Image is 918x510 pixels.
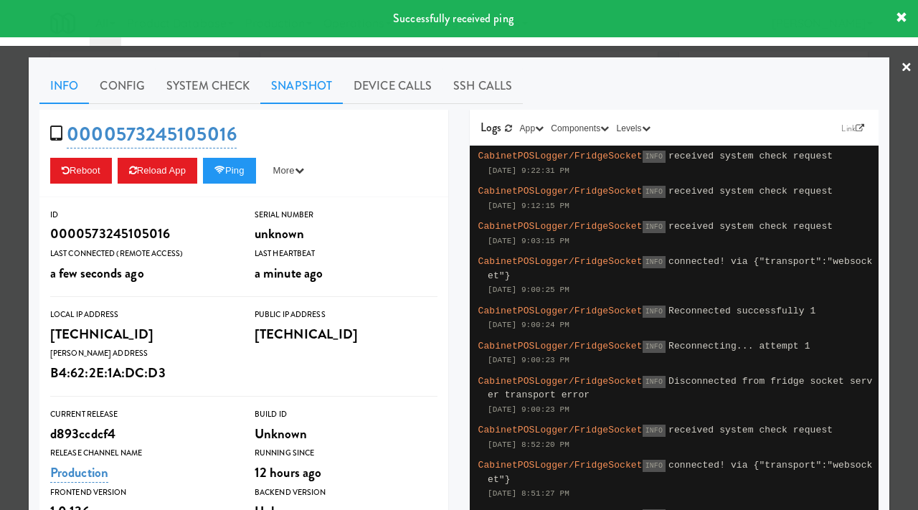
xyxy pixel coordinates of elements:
[478,151,643,161] span: CabinetPOSLogger/FridgeSocket
[901,46,912,90] a: ×
[478,460,643,471] span: CabinetPOSLogger/FridgeSocket
[488,460,873,485] span: connected! via {"transport":"websocket"}
[255,222,437,246] div: unknown
[443,68,523,104] a: SSH Calls
[255,322,437,346] div: [TECHNICAL_ID]
[50,463,108,483] a: Production
[838,121,868,136] a: Link
[67,121,237,148] a: 0000573245105016
[488,202,569,210] span: [DATE] 9:12:15 PM
[50,247,233,261] div: Last Connected (Remote Access)
[50,222,233,246] div: 0000573245105016
[343,68,443,104] a: Device Calls
[488,166,569,175] span: [DATE] 9:22:31 PM
[478,256,643,267] span: CabinetPOSLogger/FridgeSocket
[668,186,833,197] span: received system check request
[393,10,514,27] span: Successfully received ping
[50,158,112,184] button: Reboot
[478,341,643,351] span: CabinetPOSLogger/FridgeSocket
[203,158,256,184] button: Ping
[255,486,437,500] div: Backend Version
[643,306,666,318] span: INFO
[488,256,873,281] span: connected! via {"transport":"websocket"}
[488,489,569,498] span: [DATE] 8:51:27 PM
[255,263,323,283] span: a minute ago
[668,425,833,435] span: received system check request
[547,121,612,136] button: Components
[89,68,156,104] a: Config
[478,186,643,197] span: CabinetPOSLogger/FridgeSocket
[118,158,197,184] button: Reload App
[50,361,233,385] div: B4:62:2E:1A:DC:D3
[478,306,643,316] span: CabinetPOSLogger/FridgeSocket
[255,446,437,461] div: Running Since
[643,376,666,388] span: INFO
[255,463,321,482] span: 12 hours ago
[668,221,833,232] span: received system check request
[612,121,653,136] button: Levels
[478,376,643,387] span: CabinetPOSLogger/FridgeSocket
[50,446,233,461] div: Release Channel Name
[50,308,233,322] div: Local IP Address
[488,440,569,449] span: [DATE] 8:52:20 PM
[643,460,666,472] span: INFO
[488,285,569,294] span: [DATE] 9:00:25 PM
[668,341,810,351] span: Reconnecting... attempt 1
[481,119,501,136] span: Logs
[255,308,437,322] div: Public IP Address
[643,221,666,233] span: INFO
[255,407,437,422] div: Build Id
[478,221,643,232] span: CabinetPOSLogger/FridgeSocket
[50,486,233,500] div: Frontend Version
[260,68,343,104] a: Snapshot
[262,158,316,184] button: More
[643,256,666,268] span: INFO
[643,151,666,163] span: INFO
[255,247,437,261] div: Last Heartbeat
[39,68,89,104] a: Info
[488,237,569,245] span: [DATE] 9:03:15 PM
[478,425,643,435] span: CabinetPOSLogger/FridgeSocket
[516,121,548,136] button: App
[488,405,569,414] span: [DATE] 9:00:23 PM
[488,356,569,364] span: [DATE] 9:00:23 PM
[50,208,233,222] div: ID
[156,68,260,104] a: System Check
[255,422,437,446] div: Unknown
[488,376,873,401] span: Disconnected from fridge socket server transport error
[50,422,233,446] div: d893ccdcf4
[50,322,233,346] div: [TECHNICAL_ID]
[255,208,437,222] div: Serial Number
[50,346,233,361] div: [PERSON_NAME] Address
[643,186,666,198] span: INFO
[643,341,666,353] span: INFO
[643,425,666,437] span: INFO
[668,306,815,316] span: Reconnected successfully 1
[488,321,569,329] span: [DATE] 9:00:24 PM
[668,151,833,161] span: received system check request
[50,407,233,422] div: Current Release
[50,263,144,283] span: a few seconds ago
